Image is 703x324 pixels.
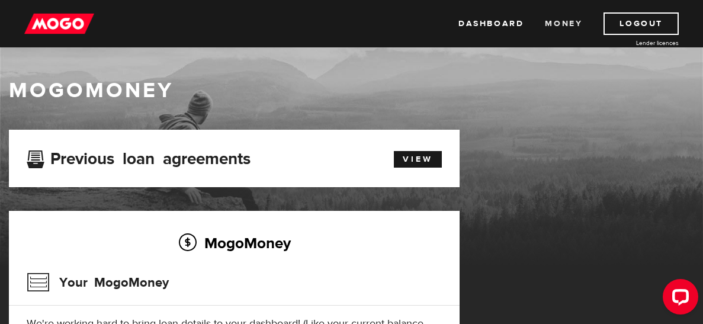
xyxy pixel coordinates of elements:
img: mogo_logo-11ee424be714fa7cbb0f0f49df9e16ec.png [24,12,94,35]
a: Money [545,12,582,35]
a: Logout [604,12,679,35]
a: Lender licences [590,39,679,47]
h2: MogoMoney [27,230,442,255]
a: Dashboard [458,12,524,35]
h3: Previous loan agreements [27,149,251,165]
iframe: LiveChat chat widget [653,274,703,324]
a: View [394,151,442,168]
h1: MogoMoney [9,78,694,103]
h3: Your MogoMoney [27,267,169,298]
